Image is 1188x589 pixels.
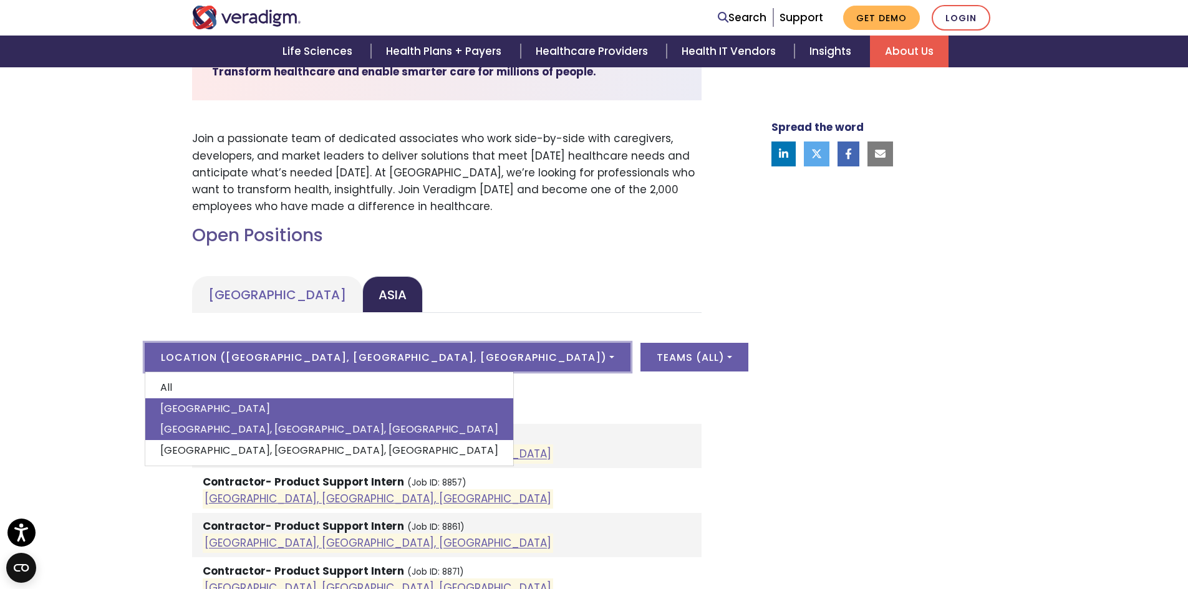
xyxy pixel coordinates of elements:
a: Insights [794,36,870,67]
button: Teams (All) [640,343,748,371]
a: Health Plans + Payers [371,36,520,67]
a: About Us [870,36,949,67]
h2: Open Positions [192,225,702,246]
a: [GEOGRAPHIC_DATA] [192,276,362,313]
strong: Spread the word [771,120,864,135]
a: Search [718,9,766,26]
a: Health IT Vendors [667,36,794,67]
strong: Contractor- Product Support Intern [203,563,404,578]
p: Join a passionate team of dedicated associates who work side-by-side with caregivers, developers,... [192,130,702,215]
a: Life Sciences [268,36,371,67]
a: Healthcare Providers [521,36,667,67]
a: Login [932,5,990,31]
strong: Contractor- Product Support Intern [203,474,404,489]
strong: Contractor- Product Support Intern [203,519,404,534]
a: All [145,377,513,398]
a: Asia [362,276,423,313]
a: [GEOGRAPHIC_DATA], [GEOGRAPHIC_DATA], [GEOGRAPHIC_DATA] [145,419,513,440]
a: [GEOGRAPHIC_DATA], [GEOGRAPHIC_DATA], [GEOGRAPHIC_DATA] [205,491,551,506]
small: (Job ID: 8857) [407,477,466,489]
a: [GEOGRAPHIC_DATA], [GEOGRAPHIC_DATA], [GEOGRAPHIC_DATA] [205,447,551,462]
small: (Job ID: 8861) [407,521,465,533]
a: [GEOGRAPHIC_DATA], [GEOGRAPHIC_DATA], [GEOGRAPHIC_DATA] [145,440,513,461]
img: Veradigm logo [192,6,301,29]
button: Location ([GEOGRAPHIC_DATA], [GEOGRAPHIC_DATA], [GEOGRAPHIC_DATA]) [145,343,630,371]
strong: Transform healthcare and enable smarter care for millions of people. [212,64,596,79]
a: Get Demo [843,6,920,30]
button: Open CMP widget [6,553,36,583]
a: Support [780,10,823,25]
small: (Job ID: 8871) [407,566,464,578]
a: [GEOGRAPHIC_DATA], [GEOGRAPHIC_DATA], [GEOGRAPHIC_DATA] [205,536,551,551]
a: [GEOGRAPHIC_DATA] [145,398,513,419]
